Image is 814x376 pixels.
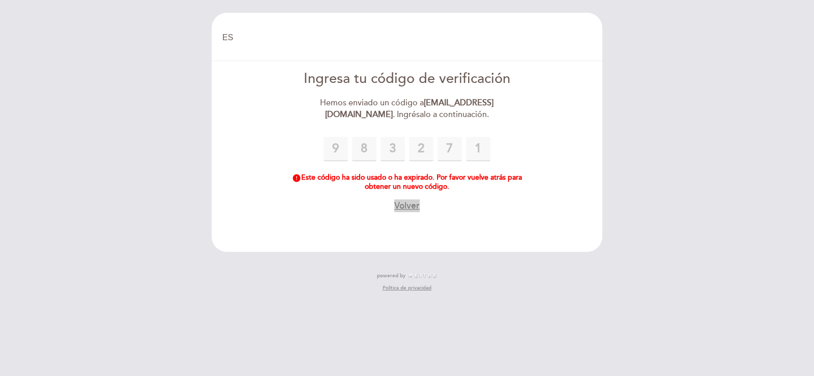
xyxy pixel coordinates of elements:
[290,97,524,121] div: Hemos enviado un código a . Ingrésalo a continuación.
[292,173,301,183] i: error
[438,137,462,161] input: 0
[377,272,437,279] a: powered by
[290,173,524,191] div: Este código ha sido usado o ha expirado. Por favor vuelve atrás para obtener un nuevo código.
[383,284,431,292] a: Política de privacidad
[324,137,348,161] input: 0
[409,137,433,161] input: 0
[408,273,437,278] img: MEITRE
[352,137,376,161] input: 0
[325,98,494,120] strong: [EMAIL_ADDRESS][DOMAIN_NAME]
[381,137,405,161] input: 0
[394,199,420,212] button: Volver
[290,69,524,89] div: Ingresa tu código de verificación
[466,137,490,161] input: 0
[377,272,405,279] span: powered by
